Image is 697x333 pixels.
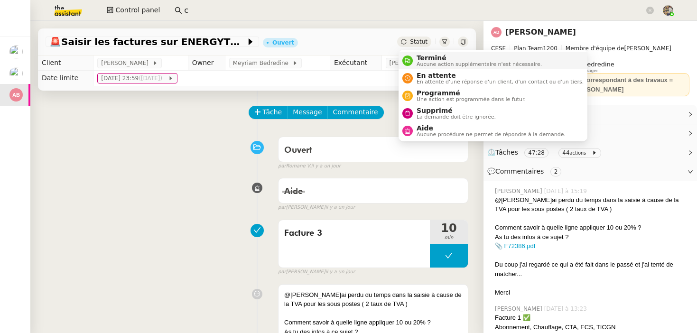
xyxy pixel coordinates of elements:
[495,313,689,323] div: Facture 1 ✅
[495,232,689,242] div: As tu des infos à ce sujet ?
[278,162,341,170] small: Romane V.
[483,162,697,181] div: 💬Commentaires 2
[544,305,589,313] span: [DATE] à 13:23
[663,5,673,16] img: 388bd129-7e3b-4cb1-84b4-92a3d763e9b7
[495,260,689,278] div: Du coup j'ai regardé ce qui a été fait dans le passé et j'ai tenté de matcher...
[284,187,303,196] span: Aide
[487,167,565,175] span: 💬
[325,203,355,212] span: il y a un jour
[38,55,93,71] td: Client
[263,107,282,118] span: Tâche
[287,106,327,119] button: Message
[278,162,286,170] span: par
[495,223,689,232] div: Comment savoir à quelle ligne appliquer 10 ou 20% ?
[278,268,355,276] small: [PERSON_NAME]
[38,71,93,86] td: Date limite
[278,203,355,212] small: [PERSON_NAME]
[417,132,566,137] span: Aucune procédure ne permet de répondre à la demande.
[49,36,61,47] span: 🚨
[495,187,544,195] span: [PERSON_NAME]
[487,148,605,156] span: ⏲️
[278,268,286,276] span: par
[514,45,543,52] span: Plan Team
[284,146,312,155] span: Ouvert
[9,45,23,58] img: users%2FHIWaaSoTa5U8ssS5t403NQMyZZE3%2Favatar%2Fa4be050e-05fa-4f28-bbe7-e7e8e4788720
[544,187,589,195] span: [DATE] à 15:19
[495,288,689,297] div: Merci
[417,79,584,84] span: En attente d'une réponse d'un client, d'un contact ou d'un tiers.
[9,67,23,80] img: users%2FHIWaaSoTa5U8ssS5t403NQMyZZE3%2Favatar%2Fa4be050e-05fa-4f28-bbe7-e7e8e4788720
[491,44,689,53] span: [PERSON_NAME]
[284,290,462,309] div: @[PERSON_NAME]ai perdu du temps dans la saisie à cause de la TVA pour les sous postes ( 2 taux de...
[184,4,644,17] input: Rechercher
[284,318,462,327] div: Comment savoir à quelle ligne appliquer 10 ou 20% ?
[417,124,566,132] span: Aide
[566,45,624,52] span: Membre d'équipe de
[284,226,424,240] span: Facture 3
[495,242,535,250] a: 📎 F72386.pdf
[390,58,440,68] span: [PERSON_NAME]
[417,107,496,114] span: Supprimé
[417,54,542,62] span: Terminé
[570,150,586,156] small: actions
[505,28,576,37] a: [PERSON_NAME]
[495,305,544,313] span: [PERSON_NAME]
[430,222,468,234] span: 10
[417,114,496,120] span: La demande doit être ignorée.
[417,89,526,97] span: Programmé
[417,97,526,102] span: Une action est programmée dans le futur.
[483,124,697,143] div: 🔐Données client
[49,37,246,46] span: Saisir les factures sur ENERGYTRACK
[495,323,689,332] div: Abonnement, Chauffage, CTA, ECS, TICGN
[327,106,384,119] button: Commentaire
[495,167,544,175] span: Commentaires
[115,5,160,16] span: Control panel
[483,105,697,123] div: ⚙️Procédures
[333,107,378,118] span: Commentaire
[278,203,286,212] span: par
[330,55,381,71] td: Exécutant
[550,167,562,176] nz-tag: 2
[417,72,584,79] span: En attente
[430,234,468,242] span: min
[417,62,542,67] span: Aucune action supplémentaire n'est nécessaire.
[311,162,341,170] span: il y a un jour
[293,107,322,118] span: Message
[272,40,294,46] div: Ouvert
[495,148,518,156] span: Tâches
[483,143,697,162] div: ⏲️Tâches 47:28 44actions
[410,38,427,45] span: Statut
[491,45,506,52] span: CESE
[188,55,225,71] td: Owner
[325,268,355,276] span: il y a un jour
[491,27,502,37] img: svg
[9,88,23,102] img: svg
[101,4,166,17] button: Control panel
[101,74,167,83] span: [DATE] 23:59
[543,45,558,52] span: 1200
[524,148,548,157] nz-tag: 47:28
[249,106,288,119] button: Tâche
[562,149,569,156] span: 44
[101,58,152,68] span: [PERSON_NAME]
[233,58,292,68] span: Meyriam Bedredine
[495,195,689,214] div: @[PERSON_NAME]ai perdu du temps dans la saisie à cause de la TVA pour les sous postes ( 2 taux de...
[139,75,164,82] span: ([DATE])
